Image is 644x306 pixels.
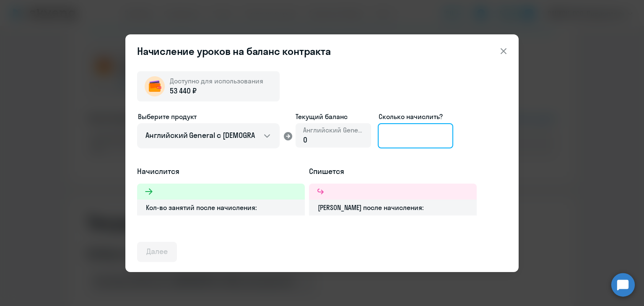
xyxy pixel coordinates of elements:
[296,112,371,122] span: Текущий баланс
[170,86,197,96] span: 53 440 ₽
[145,76,165,96] img: wallet-circle.png
[137,242,177,262] button: Далее
[303,125,364,135] span: Английский General
[309,166,477,177] h5: Спишется
[138,112,197,121] span: Выберите продукт
[379,112,443,121] span: Сколько начислить?
[137,200,305,215] div: Кол-во занятий после начисления:
[125,44,519,58] header: Начисление уроков на баланс контракта
[303,135,307,145] span: 0
[146,246,168,257] div: Далее
[170,77,263,85] span: Доступно для использования
[309,200,477,215] div: [PERSON_NAME] после начисления:
[137,166,305,177] h5: Начислится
